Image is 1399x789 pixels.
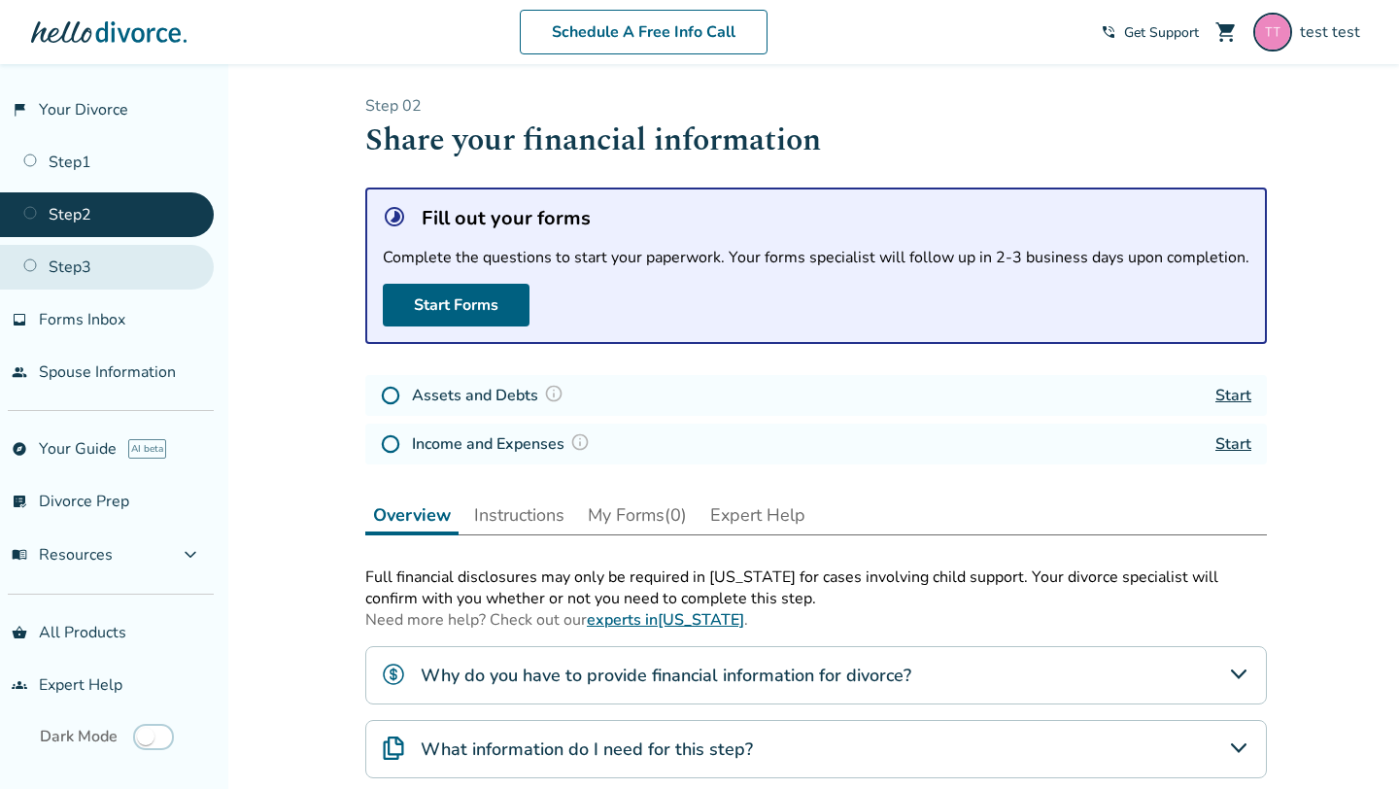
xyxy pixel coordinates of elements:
[40,726,118,747] span: Dark Mode
[1215,385,1251,406] a: Start
[12,677,27,693] span: groups
[382,663,405,686] img: Why do you have to provide financial information for divorce?
[412,431,596,457] h4: Income and Expenses
[1300,21,1368,43] span: test test
[383,284,529,326] a: Start Forms
[1101,23,1199,42] a: phone_in_talkGet Support
[179,543,202,566] span: expand_more
[12,625,27,640] span: shopping_basket
[365,646,1267,704] div: Why do you have to provide financial information for divorce?
[421,663,911,688] h4: Why do you have to provide financial information for divorce?
[544,384,563,403] img: Question Mark
[1253,13,1292,51] img: pevefef982@dawhe.com
[12,441,27,457] span: explore
[466,496,572,534] button: Instructions
[1101,24,1116,40] span: phone_in_talk
[365,117,1267,164] h1: Share your financial information
[1214,20,1238,44] span: shopping_cart
[365,609,1267,631] p: Need more help? Check out our .
[39,309,125,330] span: Forms Inbox
[587,609,744,631] a: experts in[US_STATE]
[382,737,405,760] img: What information do I need for this step?
[412,383,569,408] h4: Assets and Debts
[12,547,27,563] span: menu_book
[12,102,27,118] span: flag_2
[12,364,27,380] span: people
[702,496,813,534] button: Expert Help
[365,95,1267,117] p: Step 0 2
[365,566,1267,609] div: Full financial disclosures may only be required in [US_STATE] for cases involving child support. ...
[570,432,590,452] img: Question Mark
[383,247,1249,268] div: Complete the questions to start your paperwork. Your forms specialist will follow up in 2-3 busin...
[1124,23,1199,42] span: Get Support
[381,434,400,454] img: Not Started
[12,544,113,566] span: Resources
[580,496,695,534] button: My Forms(0)
[1302,696,1399,789] iframe: Chat Widget
[12,312,27,327] span: inbox
[365,720,1267,778] div: What information do I need for this step?
[422,205,591,231] h5: Fill out your forms
[381,386,400,405] img: Not Started
[128,439,166,459] span: AI beta
[421,737,753,762] h4: What information do I need for this step?
[365,496,459,535] button: Overview
[1215,433,1251,455] a: Start
[12,494,27,509] span: list_alt_check
[520,10,768,54] a: Schedule A Free Info Call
